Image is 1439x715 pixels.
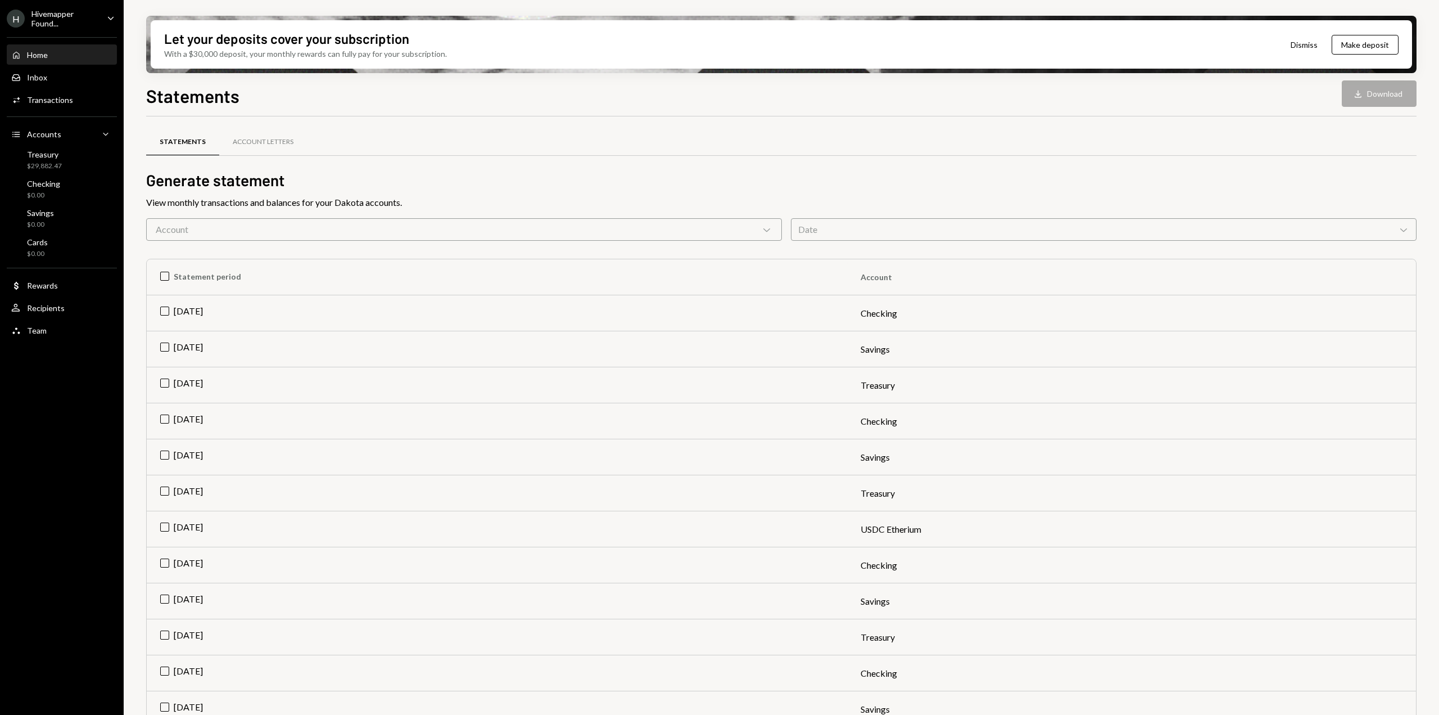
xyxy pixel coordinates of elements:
td: USDC Etherium [847,511,1416,547]
td: Savings [847,439,1416,475]
div: $0.00 [27,220,54,230]
div: Statements [160,137,206,147]
div: Date [791,218,1417,241]
div: Home [27,50,48,60]
td: Checking [847,403,1416,439]
a: Treasury$29,882.47 [7,146,117,173]
td: Checking [847,547,1416,583]
th: Account [847,259,1416,295]
a: Cards$0.00 [7,234,117,261]
td: Treasury [847,475,1416,511]
a: Team [7,320,117,340]
div: With a $30,000 deposit, your monthly rewards can fully pay for your subscription. [164,48,447,60]
a: Savings$0.00 [7,205,117,232]
a: Statements [146,128,219,156]
div: H [7,10,25,28]
a: Inbox [7,67,117,87]
a: Transactions [7,89,117,110]
div: Savings [27,208,54,218]
button: Make deposit [1332,35,1399,55]
div: Account Letters [233,137,293,147]
div: Accounts [27,129,61,139]
div: Inbox [27,73,47,82]
a: Rewards [7,275,117,295]
td: Treasury [847,619,1416,655]
td: Savings [847,331,1416,367]
div: Treasury [27,150,62,159]
div: $0.00 [27,191,60,200]
div: Account [146,218,782,241]
a: Checking$0.00 [7,176,117,203]
div: $0.00 [27,249,48,259]
div: Transactions [27,95,73,105]
td: Savings [847,583,1416,619]
div: Hivemapper Found... [31,9,98,28]
div: View monthly transactions and balances for your Dakota accounts. [146,196,1417,209]
div: Team [27,326,47,335]
td: Treasury [847,367,1416,403]
div: Rewards [27,281,58,290]
button: Dismiss [1277,32,1332,58]
td: Checking [847,295,1416,331]
a: Recipients [7,298,117,318]
a: Home [7,44,117,65]
div: $29,882.47 [27,161,62,171]
div: Recipients [27,303,65,313]
h2: Generate statement [146,169,1417,191]
a: Accounts [7,124,117,144]
div: Cards [27,237,48,247]
h1: Statements [146,84,239,107]
div: Checking [27,179,60,188]
a: Account Letters [219,128,307,156]
div: Let your deposits cover your subscription [164,29,409,48]
td: Checking [847,655,1416,691]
